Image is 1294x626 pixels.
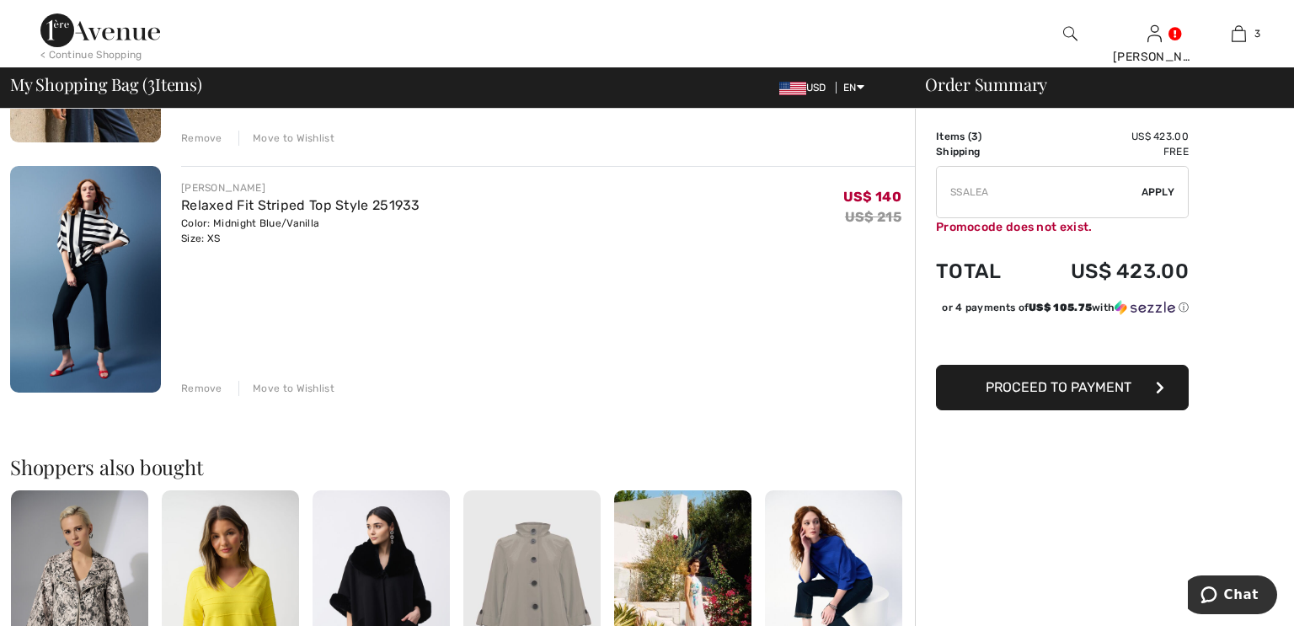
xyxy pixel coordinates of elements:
[1188,575,1277,618] iframe: Opens a widget where you can chat to one of our agents
[936,300,1189,321] div: or 4 payments ofUS$ 105.75withSezzle Click to learn more about Sezzle
[1254,26,1260,41] span: 3
[1147,25,1162,41] a: Sign In
[1026,129,1189,144] td: US$ 423.00
[1142,185,1175,200] span: Apply
[1026,243,1189,300] td: US$ 423.00
[936,365,1189,410] button: Proceed to Payment
[1115,300,1175,315] img: Sezzle
[843,189,901,205] span: US$ 140
[1063,24,1077,44] img: search the website
[1029,302,1092,313] span: US$ 105.75
[1232,24,1246,44] img: My Bag
[779,82,806,95] img: US Dollar
[986,379,1131,395] span: Proceed to Payment
[10,166,161,393] img: Relaxed Fit Striped Top Style 251933
[843,82,864,94] span: EN
[181,197,420,213] a: Relaxed Fit Striped Top Style 251933
[936,144,1026,159] td: Shipping
[10,76,202,93] span: My Shopping Bag ( Items)
[181,180,420,195] div: [PERSON_NAME]
[936,218,1189,236] div: Promocode does not exist.
[905,76,1284,93] div: Order Summary
[1026,144,1189,159] td: Free
[181,131,222,146] div: Remove
[942,300,1189,315] div: or 4 payments of with
[937,167,1142,217] input: Promo code
[936,321,1189,359] iframe: PayPal-paypal
[181,381,222,396] div: Remove
[936,129,1026,144] td: Items ( )
[971,131,978,142] span: 3
[181,216,420,246] div: Color: Midnight Blue/Vanilla Size: XS
[1113,48,1195,66] div: [PERSON_NAME]
[238,131,334,146] div: Move to Wishlist
[1147,24,1162,44] img: My Info
[936,243,1026,300] td: Total
[147,72,155,94] span: 3
[40,13,160,47] img: 1ère Avenue
[1197,24,1280,44] a: 3
[238,381,334,396] div: Move to Wishlist
[779,82,833,94] span: USD
[845,209,901,225] s: US$ 215
[10,457,915,477] h2: Shoppers also bought
[40,47,142,62] div: < Continue Shopping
